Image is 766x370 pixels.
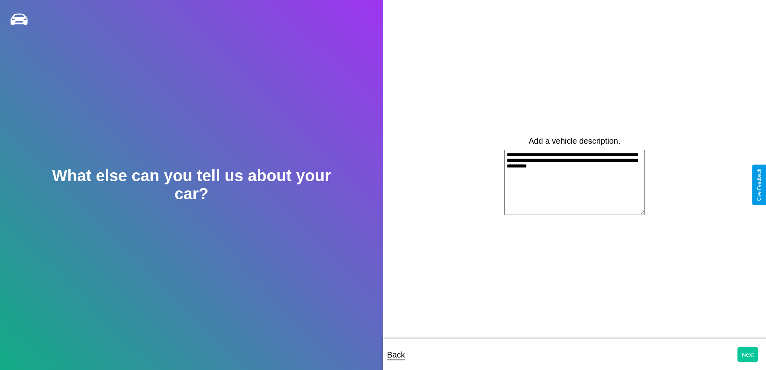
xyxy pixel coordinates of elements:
[756,169,762,201] div: Give Feedback
[38,167,345,203] h2: What else can you tell us about your car?
[737,347,758,362] button: Next
[529,136,620,146] label: Add a vehicle description.
[387,347,405,362] p: Back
